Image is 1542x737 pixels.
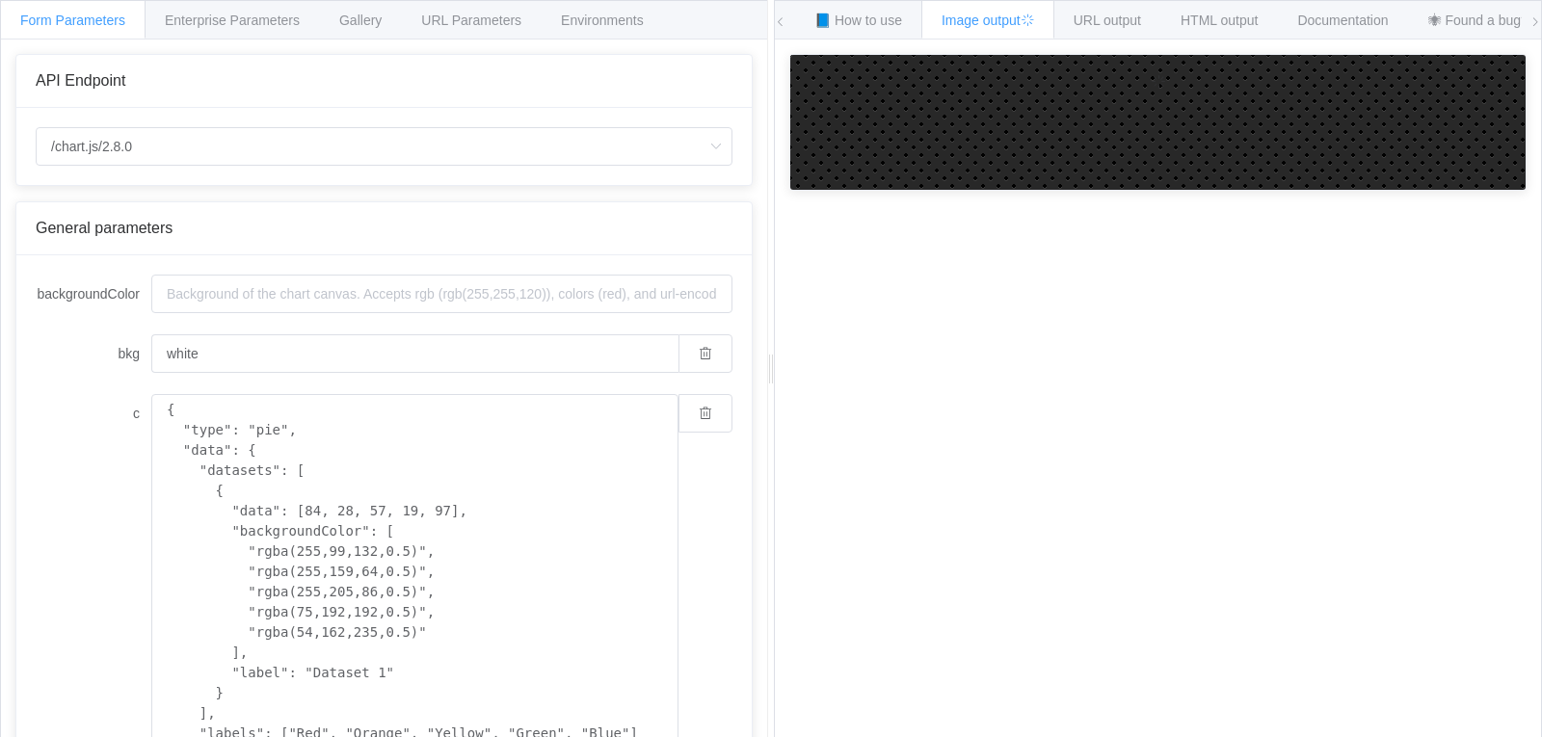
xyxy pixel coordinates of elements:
span: Image output [942,13,1034,28]
label: backgroundColor [36,275,151,313]
span: Gallery [339,13,382,28]
input: Select [36,127,732,166]
input: Background of the chart canvas. Accepts rgb (rgb(255,255,120)), colors (red), and url-encoded hex... [151,334,678,373]
label: c [36,394,151,433]
span: 📘 How to use [814,13,902,28]
span: HTML output [1181,13,1258,28]
span: API Endpoint [36,72,125,89]
span: Enterprise Parameters [165,13,300,28]
span: General parameters [36,220,173,236]
span: Documentation [1297,13,1388,28]
span: Form Parameters [20,13,125,28]
input: Background of the chart canvas. Accepts rgb (rgb(255,255,120)), colors (red), and url-encoded hex... [151,275,732,313]
label: bkg [36,334,151,373]
span: URL Parameters [421,13,521,28]
span: URL output [1074,13,1141,28]
span: Environments [561,13,644,28]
